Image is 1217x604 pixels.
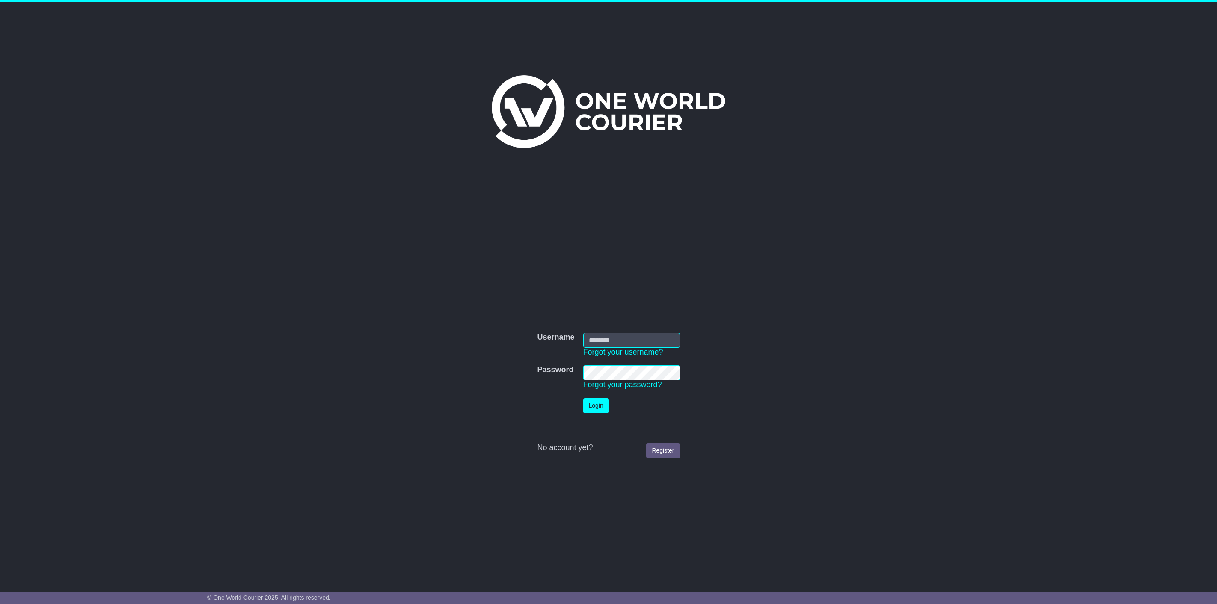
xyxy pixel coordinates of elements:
[583,398,609,413] button: Login
[537,333,574,342] label: Username
[583,380,662,389] a: Forgot your password?
[537,443,680,453] div: No account yet?
[207,594,331,601] span: © One World Courier 2025. All rights reserved.
[583,348,663,356] a: Forgot your username?
[537,365,573,375] label: Password
[492,75,725,148] img: One World
[646,443,680,458] a: Register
